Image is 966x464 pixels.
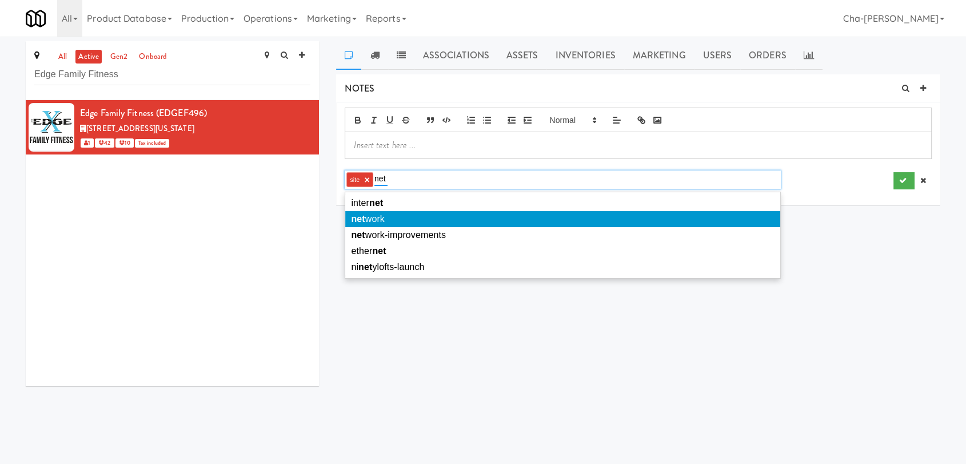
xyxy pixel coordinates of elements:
[81,138,94,148] span: 1
[358,262,372,272] em: net
[694,41,740,70] a: Users
[345,211,780,227] li: network
[55,50,70,64] a: all
[351,230,446,240] span: work-improvements
[351,198,383,208] span: inter
[345,195,780,211] li: internet
[351,214,365,224] em: net
[372,246,386,256] em: net
[364,175,369,185] a: ×
[345,227,780,243] li: network-improvements
[546,41,624,70] a: Inventories
[740,41,795,70] a: Orders
[351,246,386,256] span: ether
[115,138,134,148] span: 10
[26,100,319,154] li: Edge Family Fitness (EDGEF496)[STREET_ADDRESS][US_STATE] 1 42 10Tax included
[351,262,424,272] span: ni ylofts-launch
[350,176,360,183] span: site
[346,172,373,187] li: site ×
[75,50,102,64] a: active
[26,9,46,29] img: Micromart
[345,243,780,259] li: ethernet
[80,105,310,122] div: Edge Family Fitness (EDGEF496)
[107,50,130,64] a: gen2
[86,123,194,134] span: [STREET_ADDRESS][US_STATE]
[345,259,780,275] li: ninetylofts-launch
[351,230,365,240] em: net
[345,82,374,95] span: NOTES
[414,41,498,70] a: Associations
[498,41,547,70] a: Assets
[624,41,694,70] a: Marketing
[369,198,383,208] em: net
[374,171,388,186] input: Add Tag
[136,50,170,64] a: onboard
[345,170,780,189] div: site ×
[351,214,385,224] span: work
[34,64,310,85] input: Search site
[135,139,169,148] span: Tax included
[95,138,114,148] span: 42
